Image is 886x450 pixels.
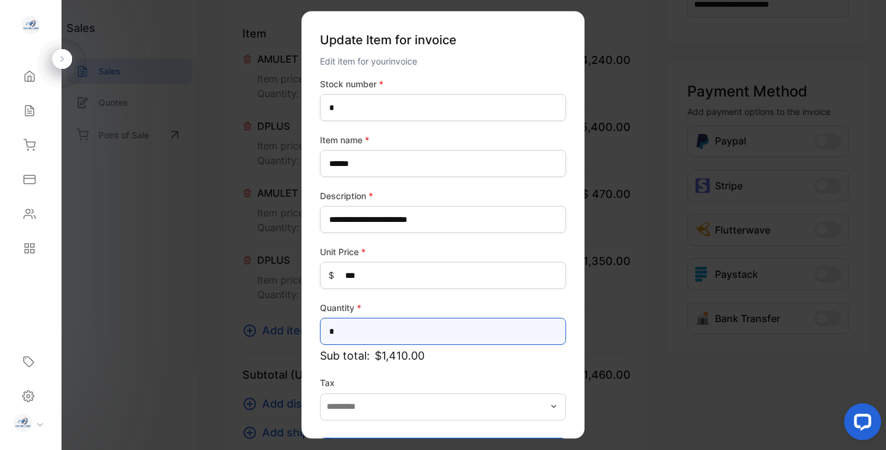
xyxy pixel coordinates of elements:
[320,133,566,146] label: Item name
[320,56,417,66] span: Edit item for your invoice
[22,16,40,34] img: logo
[320,376,566,389] label: Tax
[320,347,566,364] p: Sub total:
[375,347,425,364] span: $1,410.00
[320,245,566,258] label: Unit Price
[320,301,566,314] label: Quantity
[320,189,566,202] label: Description
[320,26,566,54] p: Update Item for invoice
[329,269,334,282] span: $
[834,398,886,450] iframe: LiveChat chat widget
[14,414,32,432] img: profile
[320,77,566,90] label: Stock number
